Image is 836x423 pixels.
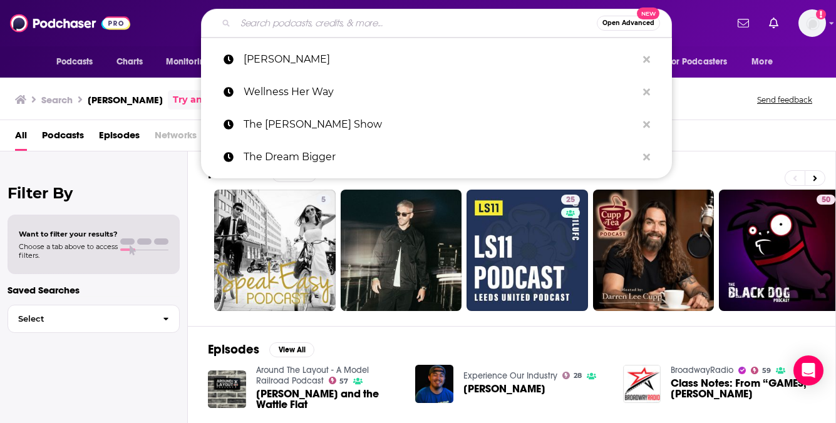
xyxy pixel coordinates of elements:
[817,195,835,205] a: 50
[8,284,180,296] p: Saved Searches
[574,373,582,379] span: 28
[155,125,197,151] span: Networks
[733,13,754,34] a: Show notifications dropdown
[42,125,84,151] a: Podcasts
[671,378,815,399] span: Class Notes: From “GAMES,” [PERSON_NAME]
[321,194,326,206] span: 5
[764,13,783,34] a: Show notifications dropdown
[88,94,163,106] h3: [PERSON_NAME]
[415,365,453,403] img: Darren Lee
[8,305,180,333] button: Select
[339,379,348,384] span: 57
[166,53,210,71] span: Monitoring
[201,9,672,38] div: Search podcasts, credits, & more...
[173,93,264,107] a: Try an exact match
[751,367,771,374] a: 59
[751,53,773,71] span: More
[10,11,130,35] img: Podchaser - Follow, Share and Rate Podcasts
[48,50,110,74] button: open menu
[244,141,637,173] p: The Dream Bigger
[562,372,582,379] a: 28
[256,389,401,410] a: Darren Lee and the Wattle Flat
[637,8,659,19] span: New
[329,377,349,384] a: 57
[235,13,597,33] input: Search podcasts, credits, & more...
[201,76,672,108] a: Wellness Her Way
[671,365,733,375] a: BroadwayRadio
[116,53,143,71] span: Charts
[56,53,93,71] span: Podcasts
[256,389,401,410] span: [PERSON_NAME] and the Wattle Flat
[157,50,227,74] button: open menu
[467,190,588,311] a: 25
[208,342,259,357] h2: Episodes
[798,9,826,37] span: Logged in as heidi.egloff
[41,94,73,106] h3: Search
[753,94,816,105] button: Send feedback
[19,242,118,260] span: Choose a tab above to access filters.
[8,315,153,323] span: Select
[244,76,637,108] p: Wellness Her Way
[668,53,728,71] span: For Podcasters
[659,50,746,74] button: open menu
[208,370,246,409] img: Darren Lee and the Wattle Flat
[8,184,180,202] h2: Filter By
[602,20,654,26] span: Open Advanced
[201,43,672,76] a: [PERSON_NAME]
[208,342,314,357] a: EpisodesView All
[566,194,575,206] span: 25
[256,365,369,386] a: Around The Layout - A Model Railroad Podcast
[201,141,672,173] a: The Dream Bigger
[671,378,815,399] a: Class Notes: From “GAMES,” Darren Lee Cole
[463,384,545,394] span: [PERSON_NAME]
[108,50,151,74] a: Charts
[99,125,140,151] a: Episodes
[214,190,336,311] a: 5
[743,50,788,74] button: open menu
[597,16,660,31] button: Open AdvancedNew
[316,195,331,205] a: 5
[463,384,545,394] a: Darren Lee
[798,9,826,37] button: Show profile menu
[201,108,672,141] a: The [PERSON_NAME] Show
[244,108,637,141] p: The Tony Durso Show
[561,195,580,205] a: 25
[623,365,661,403] img: Class Notes: From “GAMES,” Darren Lee Cole
[269,342,314,357] button: View All
[822,194,830,206] span: 50
[15,125,27,151] a: All
[463,370,557,381] a: Experience Our Industry
[816,9,826,19] svg: Add a profile image
[798,9,826,37] img: User Profile
[793,355,823,385] div: Open Intercom Messenger
[19,230,118,238] span: Want to filter your results?
[762,368,771,374] span: 59
[244,43,637,76] p: Darren Lee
